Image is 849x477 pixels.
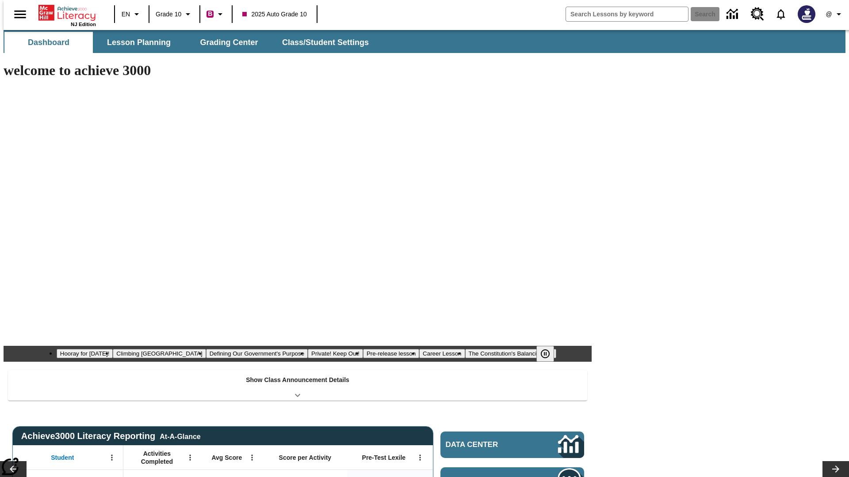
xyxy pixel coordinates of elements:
[57,349,113,358] button: Slide 1 Hooray for Constitution Day!
[211,454,242,462] span: Avg Score
[8,370,587,401] div: Show Class Announcement Details
[122,10,130,19] span: EN
[4,30,845,53] div: SubNavbar
[95,32,183,53] button: Lesson Planning
[536,346,554,362] button: Pause
[798,5,815,23] img: Avatar
[826,10,832,19] span: @
[536,346,563,362] div: Pause
[21,431,201,441] span: Achieve3000 Literacy Reporting
[769,3,792,26] a: Notifications
[152,6,197,22] button: Grade: Grade 10, Select a grade
[118,6,146,22] button: Language: EN, Select a language
[206,349,308,358] button: Slide 3 Defining Our Government's Purpose
[71,22,96,27] span: NJ Edition
[7,1,33,27] button: Open side menu
[413,451,427,464] button: Open Menu
[465,349,557,358] button: Slide 7 The Constitution's Balancing Act
[4,32,93,53] button: Dashboard
[279,454,332,462] span: Score per Activity
[363,349,419,358] button: Slide 5 Pre-release lesson
[242,10,306,19] span: 2025 Auto Grade 10
[28,38,69,48] span: Dashboard
[822,461,849,477] button: Lesson carousel, Next
[200,38,258,48] span: Grading Center
[446,440,528,449] span: Data Center
[156,10,181,19] span: Grade 10
[107,38,171,48] span: Lesson Planning
[245,451,259,464] button: Open Menu
[38,3,96,27] div: Home
[160,431,200,441] div: At-A-Glance
[282,38,369,48] span: Class/Student Settings
[821,6,849,22] button: Profile/Settings
[440,432,584,458] a: Data Center
[566,7,688,21] input: search field
[203,6,229,22] button: Boost Class color is violet red. Change class color
[51,454,74,462] span: Student
[308,349,363,358] button: Slide 4 Private! Keep Out!
[208,8,212,19] span: B
[185,32,273,53] button: Grading Center
[4,32,377,53] div: SubNavbar
[419,349,465,358] button: Slide 6 Career Lesson
[721,2,746,26] a: Data Center
[113,349,206,358] button: Slide 2 Climbing Mount Tai
[275,32,376,53] button: Class/Student Settings
[362,454,406,462] span: Pre-Test Lexile
[792,3,821,26] button: Select a new avatar
[746,2,769,26] a: Resource Center, Will open in new tab
[38,4,96,22] a: Home
[128,450,186,466] span: Activities Completed
[105,451,119,464] button: Open Menu
[184,451,197,464] button: Open Menu
[4,62,592,79] h1: welcome to achieve 3000
[246,375,349,385] p: Show Class Announcement Details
